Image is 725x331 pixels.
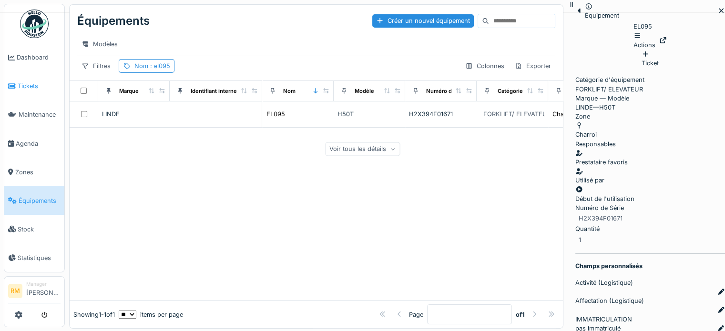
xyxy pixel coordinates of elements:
div: Équipement [585,11,619,20]
strong: Champs personnalisés [575,261,643,271]
span: Tickets [18,81,61,90]
div: Actions [633,31,655,50]
div: Modèle [355,87,374,95]
div: LINDE — H50T [575,94,725,112]
span: Agenda [16,139,61,148]
div: Colonnes [461,59,509,73]
div: Showing 1 - 1 of 1 [73,310,115,319]
div: FORKLIFT/ ELEVATEUR [483,110,551,119]
div: Exporter [511,59,555,73]
div: H2X394F01671 [579,214,623,223]
span: Stock [18,225,61,234]
div: Créer un nouvel équipement [372,14,474,27]
div: Numéro de Série [426,87,470,95]
a: Stock [4,215,64,243]
div: Responsables [575,140,725,149]
a: Statistiques [4,243,64,272]
div: Prestataire favoris [575,158,725,167]
div: Charroi [552,110,574,119]
div: Équipements [77,9,150,33]
div: EL095 [633,22,667,50]
span: Maintenance [19,110,61,119]
div: LINDE [102,110,166,119]
li: [PERSON_NAME] [26,281,61,301]
strong: of 1 [516,310,525,319]
a: Dashboard [4,43,64,72]
div: Utilisé par [575,176,725,185]
span: Zones [15,168,61,177]
div: Ticket [642,50,659,68]
div: Catégorie d'équipement [575,75,725,84]
div: Filtres [77,59,115,73]
div: Numéro de Série [575,203,725,212]
div: Catégories d'équipement [498,87,564,95]
a: Zones [4,158,64,186]
a: Équipements [4,186,64,215]
span: Statistiques [18,253,61,262]
div: Affectation (Logistique) [575,296,725,305]
a: RM Manager[PERSON_NAME] [8,281,61,303]
div: Quantité [575,224,725,233]
div: 1 [579,235,581,244]
li: RM [8,284,22,298]
div: Début de l'utilisation [575,185,725,203]
div: items per page [119,310,183,319]
div: Nom [134,61,170,70]
a: Tickets [4,72,64,100]
div: Charroi [575,130,597,139]
div: Marque — Modèle [575,94,725,103]
span: Dashboard [17,53,61,62]
span: Équipements [19,196,61,205]
img: Badge_color-CXgf-gQk.svg [20,10,49,38]
span: : el095 [148,62,170,70]
div: Nom [283,87,296,95]
div: Identifiant interne [191,87,237,95]
div: Page [409,310,423,319]
div: Zone [575,112,725,121]
div: IMMATRICULATION [575,315,725,324]
a: Agenda [4,129,64,158]
div: Marque [119,87,139,95]
div: Activité (Logistique) [575,278,725,287]
div: H50T [337,110,401,119]
div: Voir tous les détails [325,142,400,156]
div: Modèles [77,37,122,51]
div: H2X394F01671 [409,110,473,119]
div: FORKLIFT/ ELEVATEUR [575,75,725,93]
div: Manager [26,281,61,288]
div: EL095 [266,110,285,119]
a: Maintenance [4,100,64,129]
